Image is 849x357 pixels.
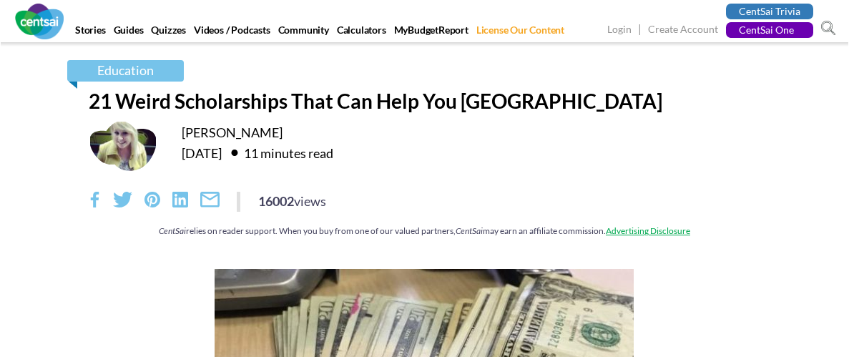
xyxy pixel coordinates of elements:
[648,23,718,38] a: Create Account
[473,24,567,43] a: License Our Content
[334,24,389,43] a: Calculators
[72,24,109,43] a: Stories
[726,22,813,38] a: CentSai One
[294,193,326,209] span: views
[726,4,813,19] a: CentSai Trivia
[191,24,273,43] a: Videos / Podcasts
[111,24,147,43] a: Guides
[607,23,632,38] a: Login
[159,225,186,236] em: CentSai
[182,145,222,161] time: [DATE]
[606,225,690,236] a: Advertising Disclosure
[456,225,483,236] em: CentSai
[258,192,326,210] div: 16002
[634,21,646,38] span: |
[182,124,283,140] a: [PERSON_NAME]
[224,141,333,164] div: 11 minutes read
[67,60,184,82] a: Education
[89,225,761,237] div: relies on reader support. When you buy from one of our valued partners, may earn an affiliate com...
[89,89,761,113] h1: 21 Weird Scholarships That Can Help You [GEOGRAPHIC_DATA]
[391,24,471,43] a: MyBudgetReport
[275,24,332,43] a: Community
[15,4,64,39] img: CentSai
[148,24,189,43] a: Quizzes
